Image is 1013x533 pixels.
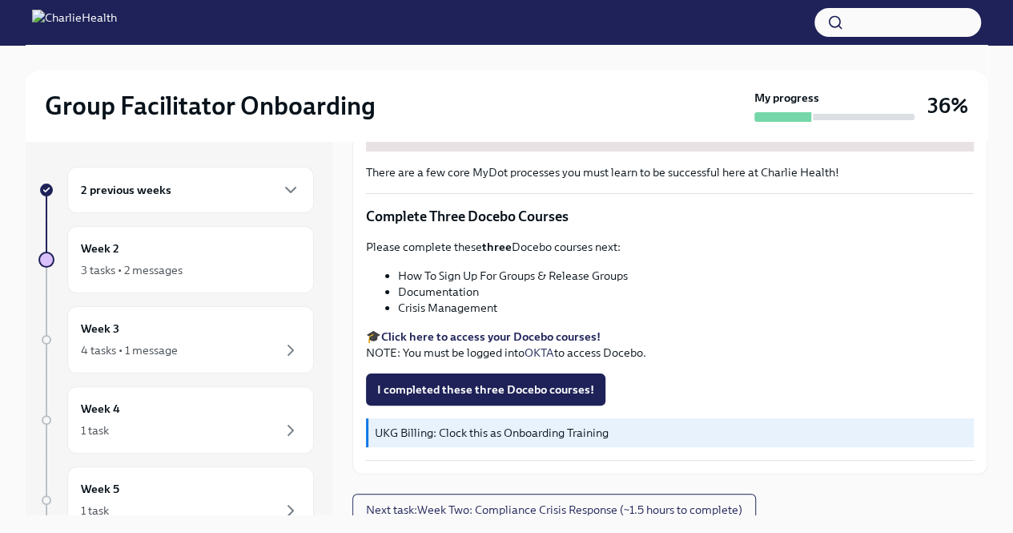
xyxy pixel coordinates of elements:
div: 1 task [81,422,109,438]
li: Documentation [398,284,974,300]
p: There are a few core MyDot processes you must learn to be successful here at Charlie Health! [366,164,974,180]
div: 2 previous weeks [67,167,314,213]
img: CharlieHealth [32,10,117,35]
p: 🎓 NOTE: You must be logged into to access Docebo. [366,329,974,361]
span: Next task : Week Two: Compliance Crisis Response (~1.5 hours to complete) [366,502,742,518]
a: Week 41 task [38,386,314,454]
p: Please complete these Docebo courses next: [366,239,974,255]
li: Crisis Management [398,300,974,316]
h6: 2 previous weeks [81,181,171,199]
strong: My progress [754,90,819,106]
a: OKTA [525,345,554,360]
li: How To Sign Up For Groups & Release Groups [398,268,974,284]
div: 3 tasks • 2 messages [81,262,183,278]
div: 1 task [81,503,109,519]
h2: Group Facilitator Onboarding [45,90,376,122]
a: Week 23 tasks • 2 messages [38,226,314,293]
h6: Week 2 [81,240,119,257]
h6: Week 4 [81,400,120,418]
a: Click here to access your Docebo courses! [381,329,601,344]
button: I completed these three Docebo courses! [366,374,605,406]
button: Next task:Week Two: Compliance Crisis Response (~1.5 hours to complete) [352,494,756,526]
div: 4 tasks • 1 message [81,342,178,358]
strong: three [482,240,512,254]
p: Complete Three Docebo Courses [366,207,974,226]
h3: 36% [927,91,968,120]
span: I completed these three Docebo courses! [377,382,594,398]
h6: Week 3 [81,320,119,337]
a: Week 34 tasks • 1 message [38,306,314,374]
h6: Week 5 [81,480,119,498]
p: UKG Billing: Clock this as Onboarding Training [375,425,967,441]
